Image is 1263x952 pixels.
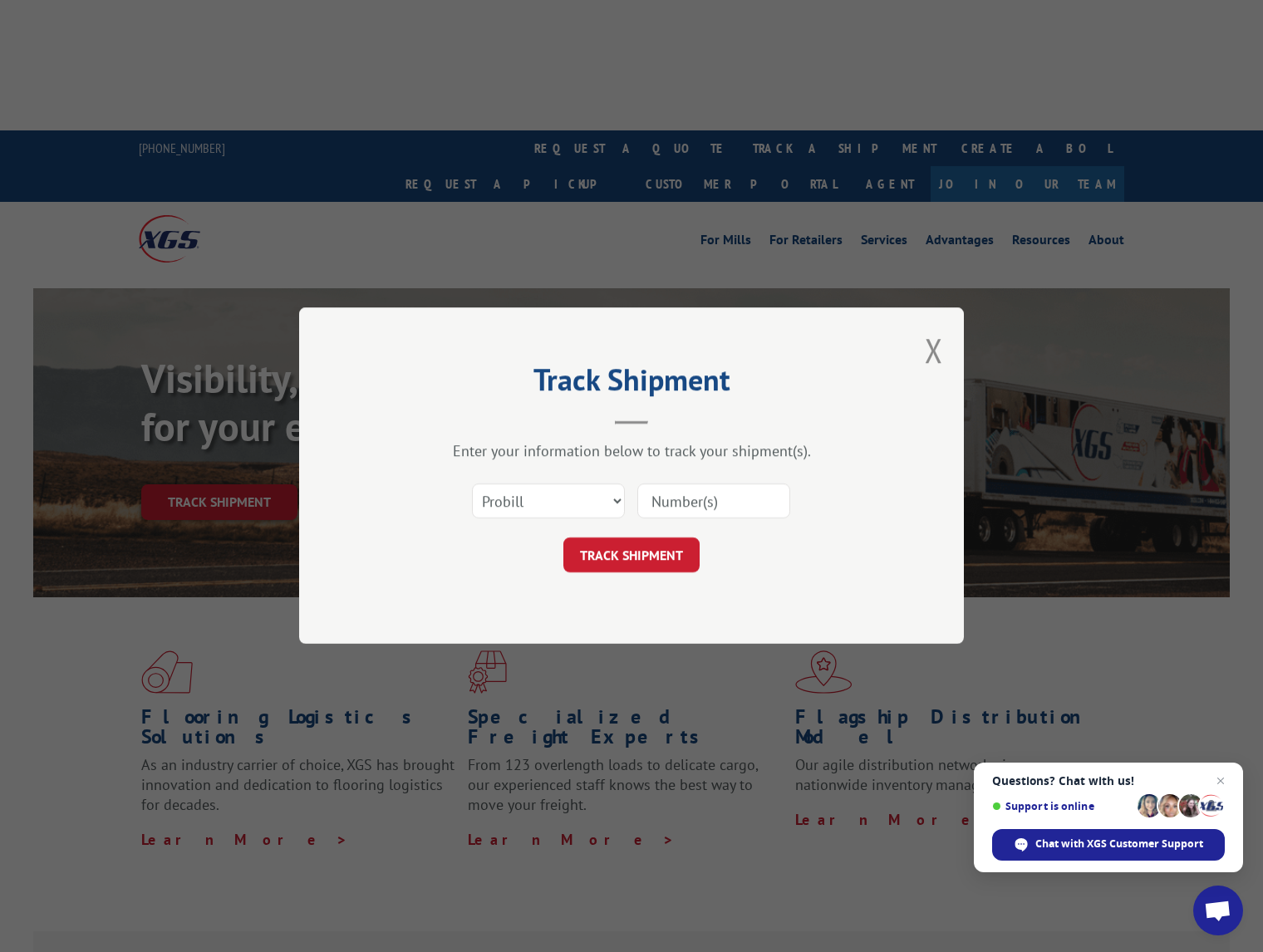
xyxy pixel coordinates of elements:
div: Enter your information below to track your shipment(s). [382,442,881,461]
h2: Track Shipment [382,368,881,400]
input: Number(s) [637,484,790,519]
span: Questions? Chat with us! [992,774,1225,788]
span: Chat with XGS Customer Support [992,829,1225,861]
button: Close modal [925,328,943,372]
a: Open chat [1193,886,1243,935]
span: Support is online [992,800,1132,812]
span: Chat with XGS Customer Support [1035,837,1203,851]
button: TRACK SHIPMENT [563,538,700,573]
